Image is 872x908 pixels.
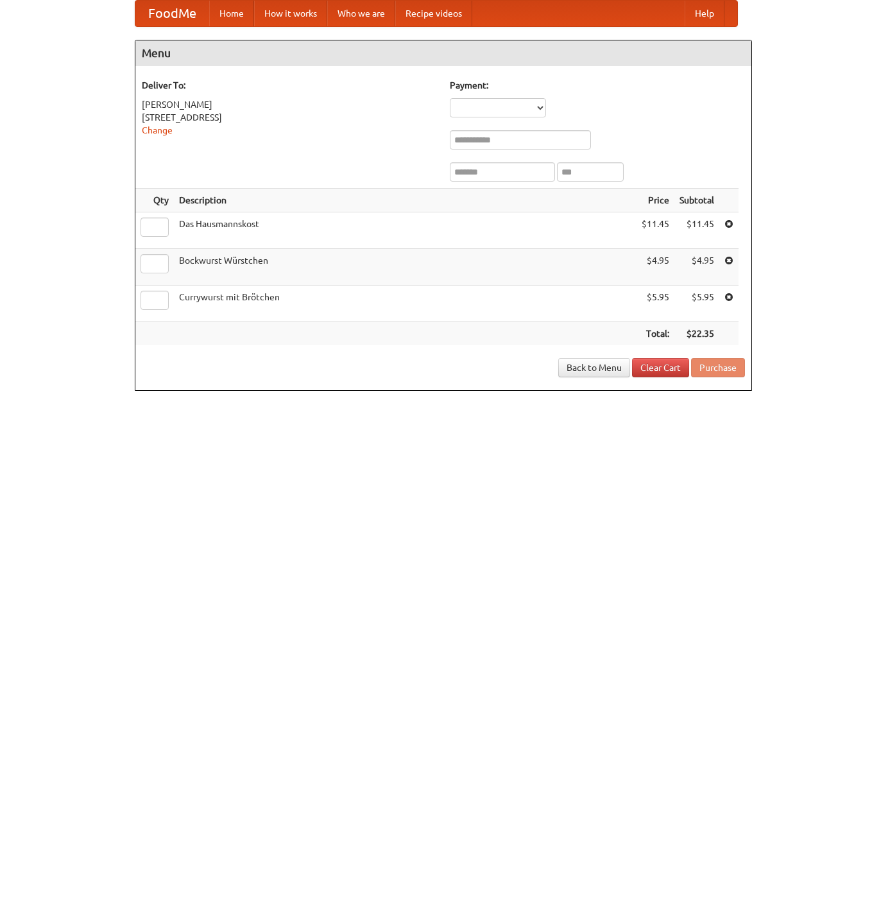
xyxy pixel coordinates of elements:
[558,358,630,377] a: Back to Menu
[637,212,674,249] td: $11.45
[135,189,174,212] th: Qty
[674,189,719,212] th: Subtotal
[637,249,674,286] td: $4.95
[674,249,719,286] td: $4.95
[674,322,719,346] th: $22.35
[174,212,637,249] td: Das Hausmannskost
[254,1,327,26] a: How it works
[135,40,751,66] h4: Menu
[209,1,254,26] a: Home
[450,79,745,92] h5: Payment:
[674,286,719,322] td: $5.95
[142,111,437,124] div: [STREET_ADDRESS]
[637,286,674,322] td: $5.95
[174,249,637,286] td: Bockwurst Würstchen
[632,358,689,377] a: Clear Cart
[135,1,209,26] a: FoodMe
[637,189,674,212] th: Price
[142,125,173,135] a: Change
[395,1,472,26] a: Recipe videos
[142,79,437,92] h5: Deliver To:
[142,98,437,111] div: [PERSON_NAME]
[174,189,637,212] th: Description
[174,286,637,322] td: Currywurst mit Brötchen
[327,1,395,26] a: Who we are
[637,322,674,346] th: Total:
[685,1,724,26] a: Help
[691,358,745,377] button: Purchase
[674,212,719,249] td: $11.45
